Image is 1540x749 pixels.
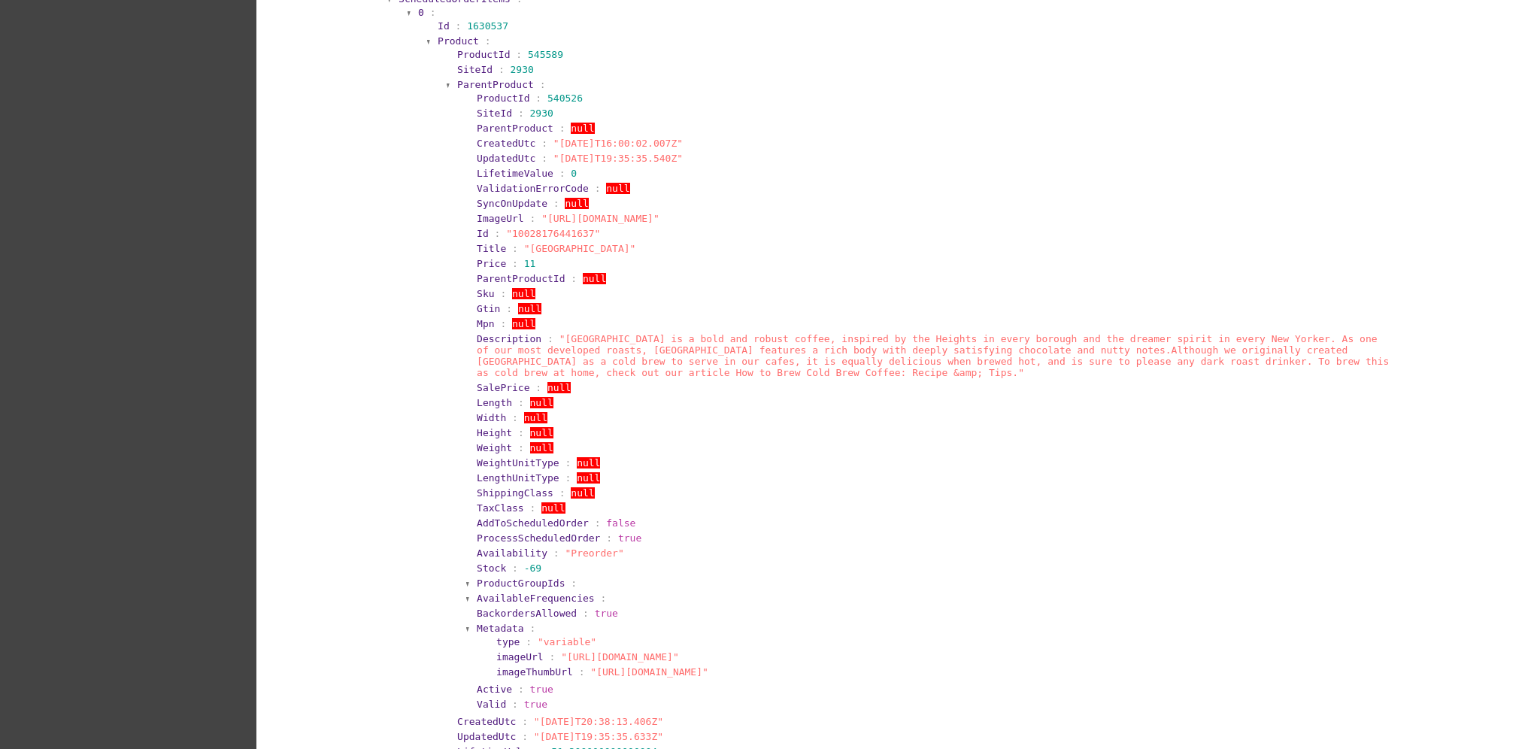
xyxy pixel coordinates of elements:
span: CreatedUtc [457,716,516,727]
span: Price [477,258,506,269]
span: "10028176441637" [506,228,600,239]
span: imageThumbUrl [496,666,573,678]
span: null [512,288,535,299]
span: : [530,213,536,224]
span: : [595,517,601,529]
span: "[URL][DOMAIN_NAME]" [541,213,659,224]
span: Product [438,35,479,47]
span: null [530,427,553,438]
span: : [512,412,518,423]
span: Stock [477,563,506,574]
span: ImageUrl [477,213,524,224]
span: 545589 [528,49,563,60]
span: "[DATE]T19:35:35.633Z" [534,731,663,742]
span: : [535,382,541,393]
span: TaxClass [477,502,524,514]
span: : [540,79,546,90]
span: Availability [477,547,547,559]
span: "[DATE]T16:00:02.007Z" [553,138,683,149]
span: SiteId [457,64,493,75]
span: true [618,532,641,544]
span: : [518,684,524,695]
span: : [518,397,524,408]
span: null [565,198,588,209]
span: : [553,547,559,559]
span: "[GEOGRAPHIC_DATA]" [524,243,636,254]
span: : [571,578,577,589]
span: : [547,333,553,344]
span: null [571,123,594,134]
span: : [516,49,522,60]
span: : [485,35,491,47]
span: "[DATE]T20:38:13.406Z" [534,716,663,727]
span: Length [477,397,512,408]
span: : [559,123,565,134]
span: : [512,699,518,710]
span: "variable" [538,636,596,647]
span: : [522,716,528,727]
span: : [571,273,577,284]
span: null [606,183,629,194]
span: : [579,666,585,678]
span: : [565,472,571,484]
span: false [606,517,635,529]
span: null [524,412,547,423]
span: Height [477,427,512,438]
span: : [565,457,571,469]
span: null [577,457,600,469]
span: : [600,593,606,604]
span: Width [477,412,506,423]
span: null [547,382,571,393]
span: ParentProduct [477,123,553,134]
span: null [530,397,553,408]
span: null [512,318,535,329]
span: : [559,487,565,499]
span: "[GEOGRAPHIC_DATA] is a bold and robust coffee, inspired by the Heights in every borough and the ... [477,333,1389,378]
span: 0 [418,7,424,18]
span: Title [477,243,506,254]
span: Id [477,228,489,239]
span: "[URL][DOMAIN_NAME]" [590,666,708,678]
span: CreatedUtc [477,138,535,149]
span: Gtin [477,303,500,314]
span: Weight [477,442,512,453]
span: : [526,636,532,647]
span: : [595,183,601,194]
span: AvailableFrequencies [477,593,595,604]
span: null [583,273,606,284]
span: : [606,532,612,544]
span: BackordersAllowed [477,608,577,619]
span: ParentProductId [477,273,565,284]
span: true [595,608,618,619]
span: : [535,92,541,104]
span: : [512,258,518,269]
span: ProductId [457,49,510,60]
span: : [500,288,506,299]
span: : [518,427,524,438]
span: : [518,108,524,119]
span: UpdatedUtc [477,153,535,164]
span: : [559,168,565,179]
span: WeightUnitType [477,457,559,469]
span: : [550,651,556,663]
span: Valid [477,699,506,710]
span: AddToScheduledOrder [477,517,589,529]
span: SyncOnUpdate [477,198,547,209]
span: LengthUnitType [477,472,559,484]
span: 2930 [530,108,553,119]
span: "[DATE]T19:35:35.540Z" [553,153,683,164]
span: -69 [524,563,541,574]
span: 2930 [511,64,534,75]
span: Sku [477,288,494,299]
span: imageUrl [496,651,544,663]
span: Metadata [477,623,524,634]
span: : [512,563,518,574]
span: ProductGroupIds [477,578,565,589]
span: : [522,731,528,742]
span: : [530,623,536,634]
span: : [456,20,462,32]
span: Description [477,333,541,344]
span: Active [477,684,512,695]
span: UpdatedUtc [457,731,516,742]
span: : [553,198,559,209]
